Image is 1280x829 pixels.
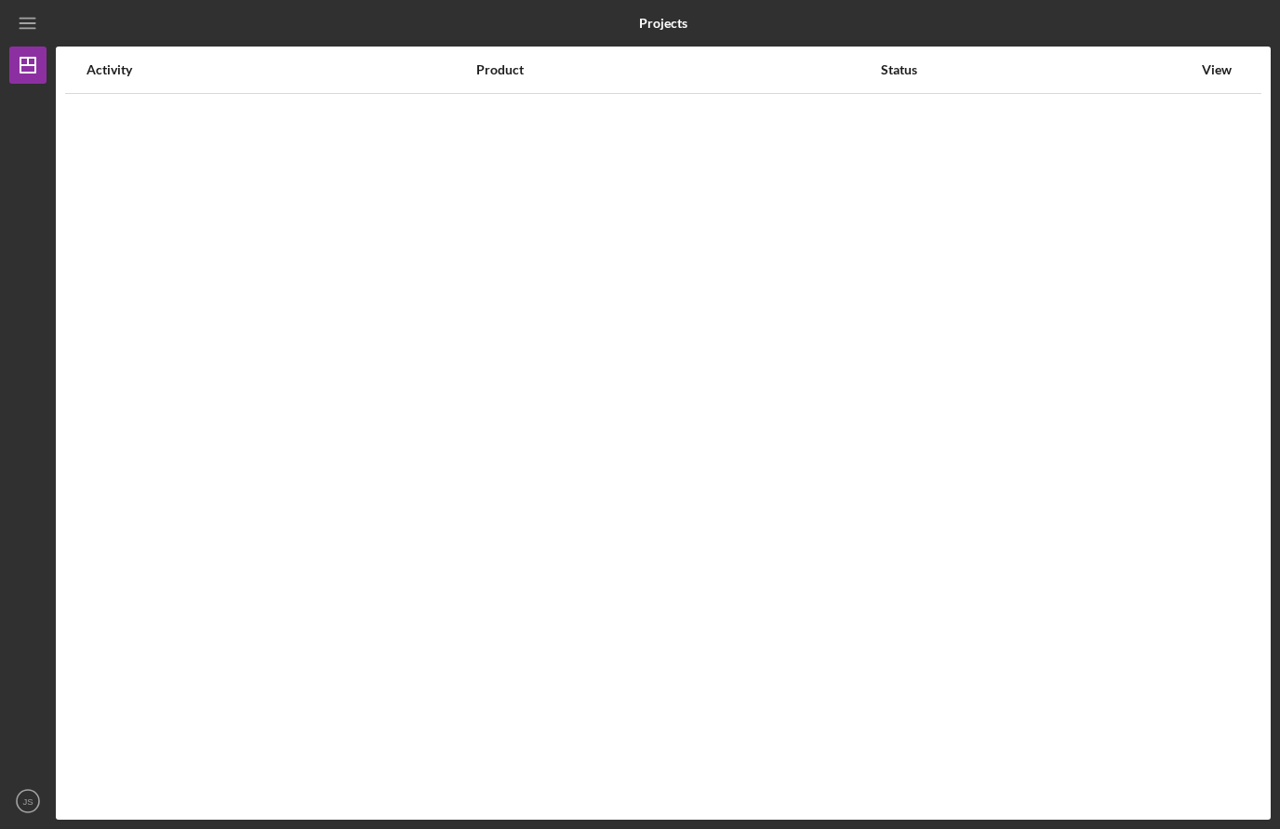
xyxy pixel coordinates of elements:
[9,782,47,820] button: JS
[1193,62,1240,77] div: View
[22,796,33,807] text: JS
[639,16,687,31] b: Projects
[476,62,879,77] div: Product
[87,62,474,77] div: Activity
[881,62,1193,77] div: Status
